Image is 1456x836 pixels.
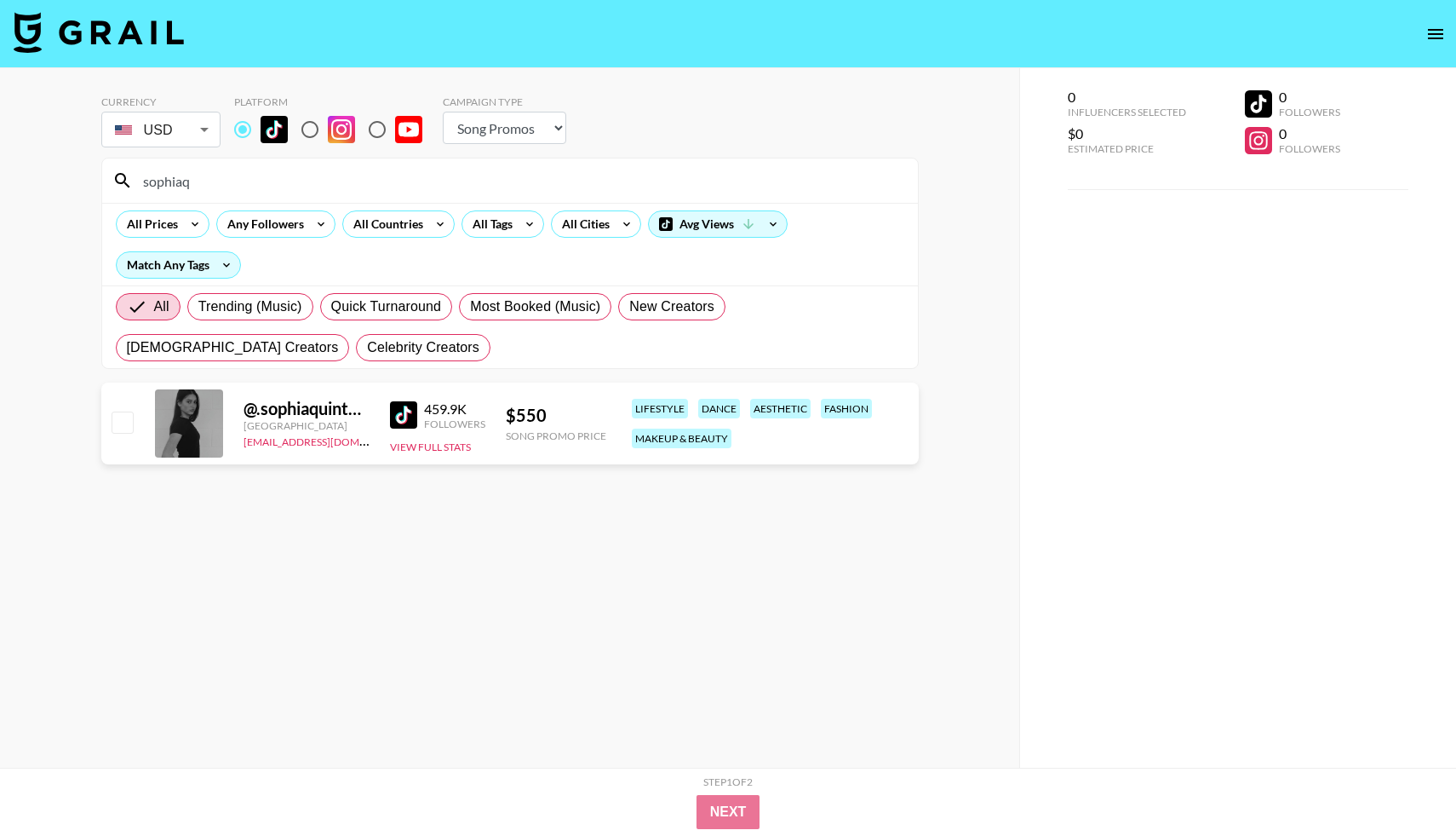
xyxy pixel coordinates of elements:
[1279,125,1340,142] div: 0
[1068,89,1186,106] div: 0
[328,116,355,143] img: Instagram
[552,211,613,237] div: All Cities
[750,399,811,418] div: aesthetic
[133,167,908,194] input: Search by User Name
[424,401,485,418] div: 459.9K
[632,399,688,418] div: lifestyle
[506,430,606,442] div: Song Promo Price
[649,211,787,237] div: Avg Views
[629,297,714,317] span: New Creators
[1371,751,1436,816] iframe: Drift Widget Chat Controller
[261,116,288,143] img: TikTok
[1279,142,1340,155] div: Followers
[696,795,760,829] button: Next
[127,337,339,358] span: [DEMOGRAPHIC_DATA] Creators
[105,115,217,145] div: USD
[1068,106,1186,118] div: Influencers Selected
[117,252,240,278] div: Match Any Tags
[14,12,184,53] img: Grail Talent
[234,95,436,108] div: Platform
[424,418,485,430] div: Followers
[117,211,181,237] div: All Prices
[1279,89,1340,106] div: 0
[506,405,606,426] div: $ 550
[443,95,566,108] div: Campaign Type
[198,297,302,317] span: Trending (Music)
[343,211,427,237] div: All Countries
[367,337,479,358] span: Celebrity Creators
[703,775,753,788] div: Step 1 of 2
[462,211,516,237] div: All Tags
[390,441,471,453] button: View Full Stats
[1419,17,1453,51] button: open drawer
[632,429,731,448] div: makeup & beauty
[331,297,442,317] span: Quick Turnaround
[1068,125,1186,142] div: $0
[1279,106,1340,118] div: Followers
[395,116,422,143] img: YouTube
[470,297,600,317] span: Most Booked (Music)
[390,401,417,429] img: TikTok
[698,399,740,418] div: dance
[244,398,370,419] div: @ .sophiaquintero
[821,399,872,418] div: fashion
[244,419,370,432] div: [GEOGRAPHIC_DATA]
[244,432,415,448] a: [EMAIL_ADDRESS][DOMAIN_NAME]
[217,211,307,237] div: Any Followers
[1068,142,1186,155] div: Estimated Price
[101,95,221,108] div: Currency
[154,297,169,317] span: All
